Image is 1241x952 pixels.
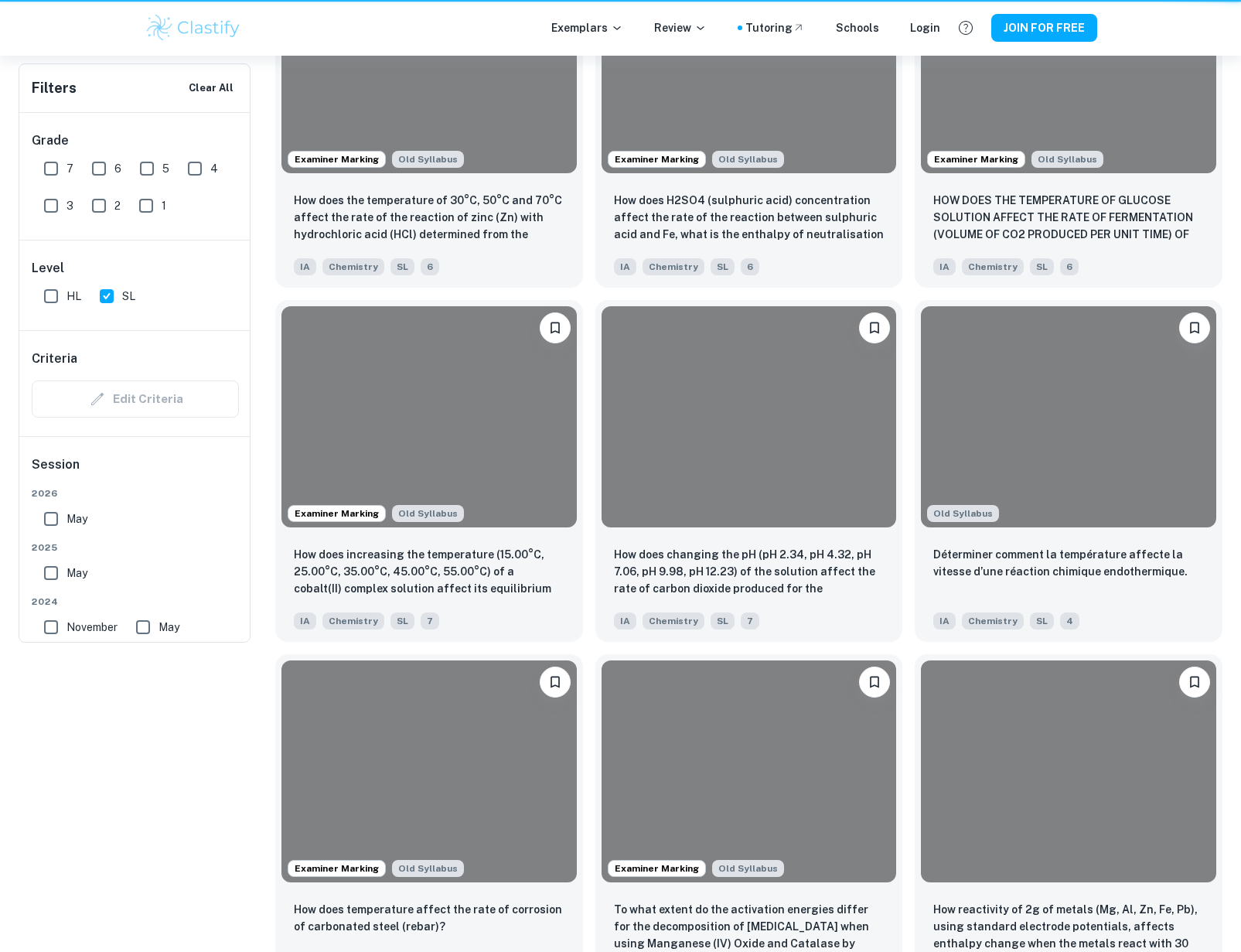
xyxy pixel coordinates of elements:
span: IA [933,258,956,275]
button: JOIN FOR FREE [991,14,1097,42]
button: Please log in to bookmark exemplars [859,667,890,698]
button: Help and Feedback [953,15,979,41]
a: Login [910,19,940,36]
span: Old Syllabus [1031,151,1103,168]
span: SL [1030,258,1054,275]
span: Old Syllabus [392,151,464,168]
span: 7 [421,612,439,630]
h6: Criteria [32,350,77,368]
span: May [159,619,179,636]
button: Please log in to bookmark exemplars [540,667,571,698]
span: SL [711,612,735,630]
a: Please log in to bookmark exemplarsHow does changing the pH (pH 2.34, pH 4.32, pH 7.06, pH 9.98, ... [595,300,903,642]
span: 6 [741,258,759,275]
span: 3 [66,197,73,214]
p: How does increasing the temperature (15.00​°C, 25.00°C, 35.00°C, 45.00°C, 55.00°C​) of a cobalt(I... [294,546,564,599]
span: Examiner Marking [609,862,705,875]
h6: Session [32,456,239,486]
a: Tutoring [745,19,805,36]
span: 2026 [32,486,239,500]
span: Examiner Marking [609,152,705,166]
p: How does changing the pH (pH 2.34, pH 4.32, pH 7.06, pH 9.98, pH 12.23) of the solution affect th... [614,546,885,599]
a: Examiner MarkingStarting from the May 2025 session, the Chemistry IA requirements have changed. I... [275,300,583,642]
div: Starting from the May 2025 session, the Chemistry IA requirements have changed. It's OK to refer ... [392,505,464,522]
span: Old Syllabus [392,505,464,522]
h6: Filters [32,77,77,99]
span: November [66,619,118,636]
div: Starting from the May 2025 session, the Chemistry IA requirements have changed. It's OK to refer ... [392,151,464,168]
span: Old Syllabus [392,860,464,877]
div: Criteria filters are unavailable when searching by topic [32,380,239,418]
span: 6 [421,258,439,275]
div: Starting from the May 2025 session, the Chemistry IA requirements have changed. It's OK to refer ... [1031,151,1103,168]
p: Exemplars [551,19,623,36]
span: May [66,510,87,527]
span: Old Syllabus [712,860,784,877]
p: Review [654,19,707,36]
span: IA [294,612,316,630]
div: Starting from the May 2025 session, the Chemistry IA requirements have changed. It's OK to refer ... [712,151,784,168]
span: IA [614,612,636,630]
span: 6 [114,160,121,177]
h6: Grade [32,131,239,150]
button: Please log in to bookmark exemplars [1179,312,1210,343]
span: 6 [1060,258,1079,275]
h6: Level [32,259,239,278]
span: 4 [1060,612,1079,630]
span: 1 [162,197,166,214]
span: 4 [210,160,218,177]
span: 7 [66,160,73,177]
span: IA [614,258,636,275]
span: Examiner Marking [928,152,1025,166]
p: How does temperature affect the rate of corrosion of carbonated steel (rebar)? [294,901,564,935]
span: Old Syllabus [927,505,999,522]
span: IA [294,258,316,275]
span: Chemistry [322,258,384,275]
span: 7 [741,612,759,630]
button: Clear All [185,77,237,100]
p: How does the temperature of 30°C, 50°C and 70°C affect the rate of the reaction of zinc (Zn) with... [294,192,564,244]
span: 2 [114,197,121,214]
p: How does H2SO4 (sulphuric acid) concentration affect the rate of the reaction between sulphuric a... [614,192,885,244]
span: SL [122,288,135,305]
img: Clastify logo [145,12,243,43]
p: HOW DOES THE TEMPERATURE OF GLUCOSE SOLUTION AFFECT THE RATE OF FERMENTATION (VOLUME OF CO2 PRODU... [933,192,1204,244]
span: May [66,565,87,582]
span: Chemistry [643,612,704,630]
span: Examiner Marking [288,152,385,166]
span: Chemistry [962,258,1024,275]
span: Examiner Marking [288,507,385,520]
button: Please log in to bookmark exemplars [540,312,571,343]
span: Chemistry [962,612,1024,630]
span: Chemistry [322,612,384,630]
button: Please log in to bookmark exemplars [859,312,890,343]
span: 2025 [32,541,239,554]
span: Chemistry [643,258,704,275]
span: SL [390,612,414,630]
span: HL [66,288,81,305]
div: Starting from the May 2025 session, the Chemistry IA requirements have changed. It's OK to refer ... [392,860,464,877]
span: Old Syllabus [712,151,784,168]
span: SL [711,258,735,275]
p: Déterminer comment la température affecte la vitesse d’une réaction chimique endothermique. [933,546,1204,580]
div: Starting from the May 2025 session, the Chemistry IA requirements have changed. It's OK to refer ... [712,860,784,877]
span: IA [933,612,956,630]
span: 2024 [32,595,239,609]
a: Starting from the May 2025 session, the Chemistry IA requirements have changed. It's OK to refer ... [915,300,1222,642]
button: Please log in to bookmark exemplars [1179,667,1210,698]
div: Starting from the May 2025 session, the Chemistry IA requirements have changed. It's OK to refer ... [927,505,999,522]
span: Examiner Marking [288,862,385,875]
span: SL [390,258,414,275]
span: SL [1030,612,1054,630]
a: Schools [836,19,879,36]
span: 5 [162,160,169,177]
